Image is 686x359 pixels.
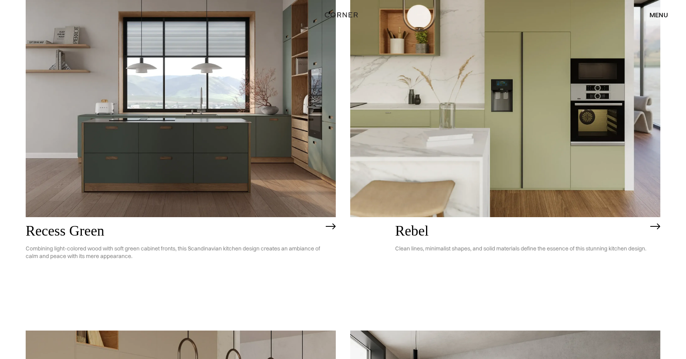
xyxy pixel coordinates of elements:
[395,239,646,258] p: Clean lines, minimalist shapes, and solid materials define the essence of this stunning kitchen d...
[649,12,668,18] div: menu
[26,239,322,266] p: Combining light-colored wood with soft green cabinet fronts, this Scandinavian kitchen design cre...
[395,223,646,239] h2: Rebel
[641,8,668,22] div: menu
[316,10,370,20] a: home
[26,223,322,239] h2: Recess Green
